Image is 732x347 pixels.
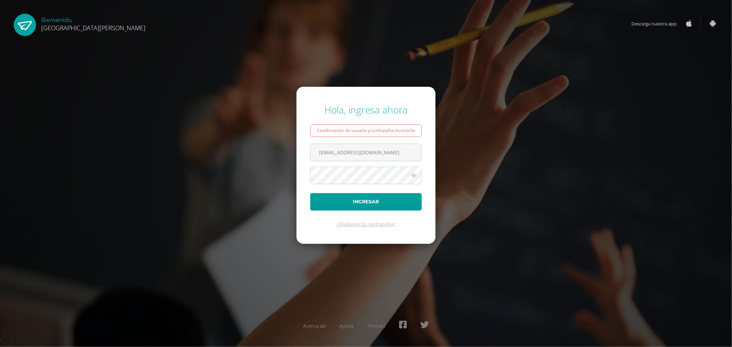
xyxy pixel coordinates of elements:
button: Ingresar [310,193,422,211]
span: [GEOGRAPHIC_DATA][PERSON_NAME] [41,24,146,32]
input: Correo electrónico o usuario [311,144,421,161]
a: Ayuda [339,323,354,329]
div: Bienvenido, [41,14,146,32]
a: Presskit [368,323,385,329]
div: Combinación de usuario y contraseña incorrecta [310,124,422,137]
a: ¿Olvidaste tu contraseña? [337,221,396,227]
a: Acerca de [303,323,326,329]
div: Hola, ingresa ahora [310,103,422,116]
span: Descarga nuestra app: [632,17,684,30]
